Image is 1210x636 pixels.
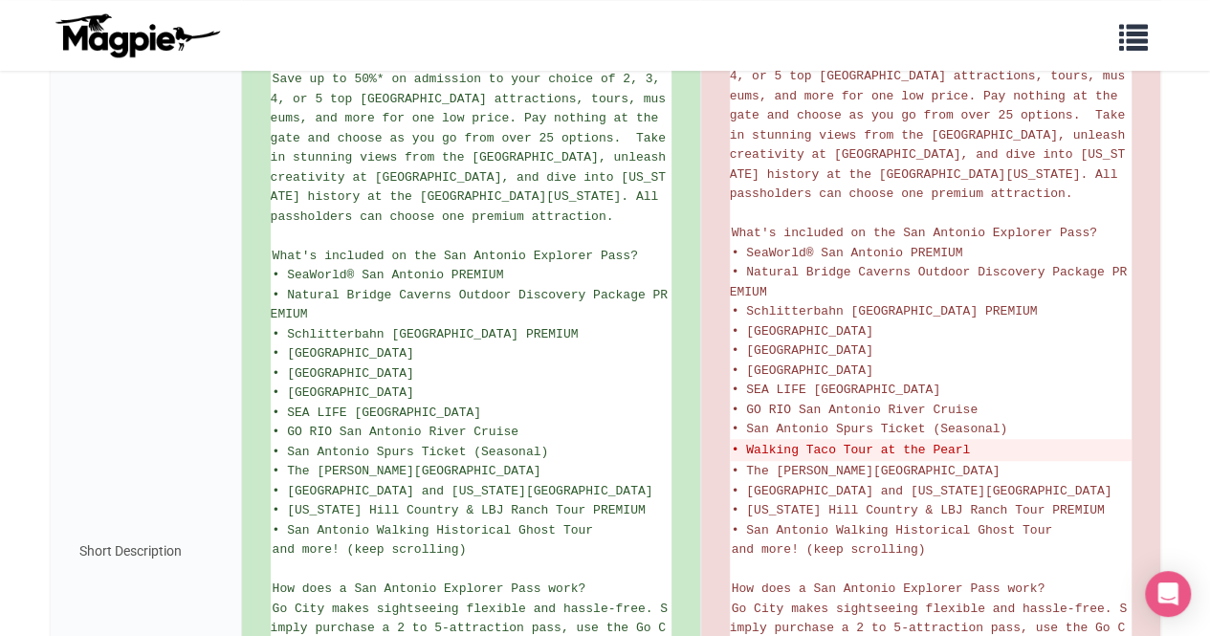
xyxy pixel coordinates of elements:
[273,406,481,420] span: • SEA LIFE [GEOGRAPHIC_DATA]
[732,246,963,260] span: • SeaWorld® San Antonio PREMIUM
[732,343,873,358] span: • [GEOGRAPHIC_DATA]
[273,268,504,282] span: • SeaWorld® San Antonio PREMIUM
[732,226,1097,240] span: What's included on the San Antonio Explorer Pass?
[273,581,586,596] span: How does a San Antonio Explorer Pass work?
[271,288,668,322] span: • Natural Bridge Caverns Outdoor Discovery Package PREMIUM
[273,327,579,341] span: • Schlitterbahn [GEOGRAPHIC_DATA] PREMIUM
[273,464,541,478] span: • The [PERSON_NAME][GEOGRAPHIC_DATA]
[732,403,978,417] span: • GO RIO San Antonio River Cruise
[732,464,1001,478] span: • The [PERSON_NAME][GEOGRAPHIC_DATA]
[1145,571,1191,617] div: Open Intercom Messenger
[271,72,673,224] span: Save up to 50%* on admission to your choice of 2, 3, 4, or 5 top [GEOGRAPHIC_DATA] attractions, t...
[273,503,646,517] span: • [US_STATE] Hill Country & LBJ Ranch Tour PREMIUM
[732,484,1112,498] span: • [GEOGRAPHIC_DATA] and [US_STATE][GEOGRAPHIC_DATA]
[51,12,223,58] img: logo-ab69f6fb50320c5b225c76a69d11143b.png
[732,324,873,339] span: • [GEOGRAPHIC_DATA]
[273,484,653,498] span: • [GEOGRAPHIC_DATA] and [US_STATE][GEOGRAPHIC_DATA]
[730,265,1127,299] span: • Natural Bridge Caverns Outdoor Discovery Package PREMIUM
[732,542,926,557] span: and more! (keep scrolling)
[732,363,873,378] span: • [GEOGRAPHIC_DATA]
[273,249,638,263] span: What's included on the San Antonio Explorer Pass?
[732,422,1008,436] span: • San Antonio Spurs Ticket (Seasonal)
[273,425,518,439] span: • GO RIO San Antonio River Cruise
[732,581,1045,596] span: How does a San Antonio Explorer Pass work?
[732,523,1052,537] span: • San Antonio Walking Historical Ghost Tour
[273,523,593,537] span: • San Antonio Walking Historical Ghost Tour
[732,503,1105,517] span: • [US_STATE] Hill Country & LBJ Ranch Tour PREMIUM
[732,441,1130,460] del: • Walking Taco Tour at the Pearl
[273,542,467,557] span: and more! (keep scrolling)
[273,346,414,361] span: • [GEOGRAPHIC_DATA]
[273,366,414,381] span: • [GEOGRAPHIC_DATA]
[273,385,414,400] span: • [GEOGRAPHIC_DATA]
[732,383,940,397] span: • SEA LIFE [GEOGRAPHIC_DATA]
[732,304,1038,318] span: • Schlitterbahn [GEOGRAPHIC_DATA] PREMIUM
[273,445,549,459] span: • San Antonio Spurs Ticket (Seasonal)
